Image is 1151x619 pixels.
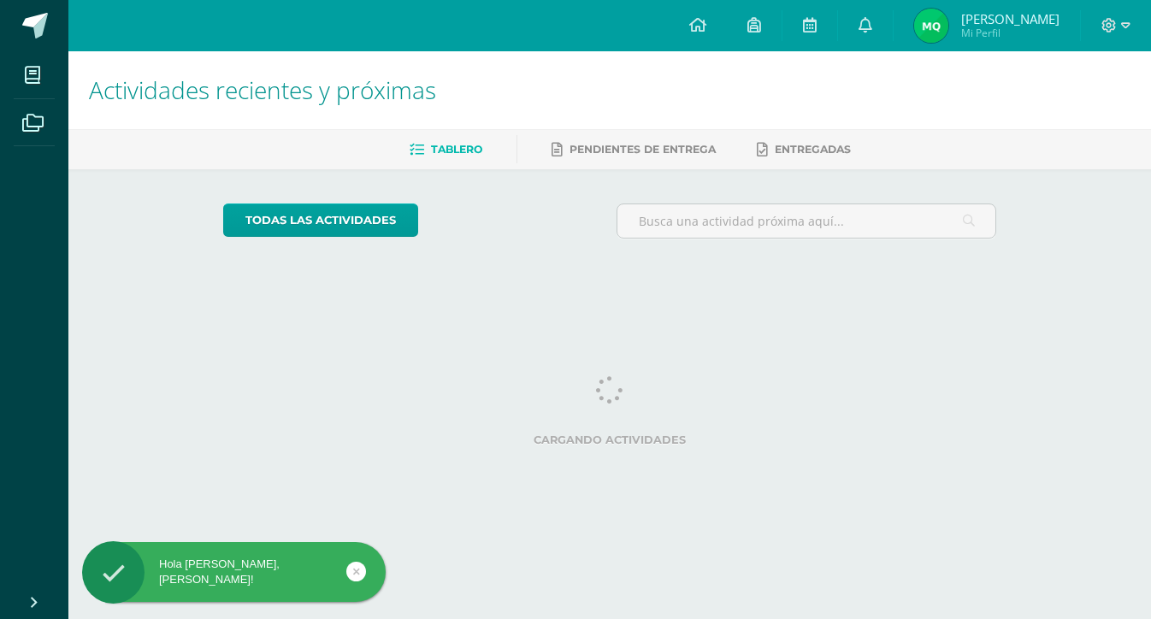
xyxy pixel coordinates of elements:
span: Entregadas [775,143,851,156]
label: Cargando actividades [223,433,997,446]
input: Busca una actividad próxima aquí... [617,204,996,238]
div: Hola [PERSON_NAME], [PERSON_NAME]! [82,557,386,587]
a: Tablero [410,136,482,163]
span: Actividades recientes y próximas [89,74,436,106]
span: Pendientes de entrega [570,143,716,156]
a: todas las Actividades [223,203,418,237]
span: Mi Perfil [961,26,1060,40]
img: bea0ed1187e3aad6f366e2aa595251b1.png [914,9,948,43]
span: Tablero [431,143,482,156]
a: Pendientes de entrega [552,136,716,163]
a: Entregadas [757,136,851,163]
span: [PERSON_NAME] [961,10,1060,27]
